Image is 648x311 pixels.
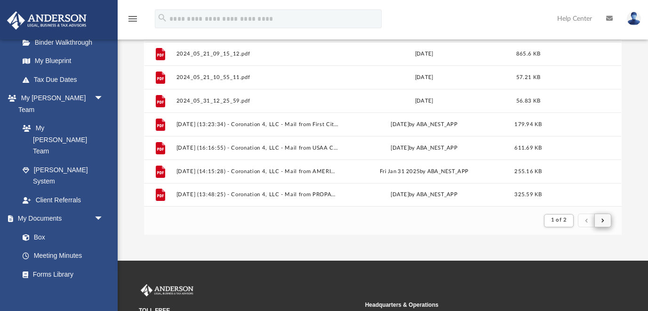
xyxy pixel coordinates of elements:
span: 57.21 KB [516,74,540,80]
button: 2024_05_21_09_15_12.pdf [176,51,339,57]
div: [DATE] by ABA_NEST_APP [343,144,505,152]
a: Meeting Minutes [13,247,113,265]
span: 1 of 2 [551,217,567,223]
span: 325.59 KB [515,192,542,197]
button: [DATE] (16:16:55) - Coronation 4, LLC - Mail from USAA CASUALTY INSURANCE COMPANY.pdf [176,145,339,151]
a: My Documentsarrow_drop_down [7,209,113,228]
button: [DATE] (13:23:34) - Coronation 4, LLC - Mail from First Citizens Bank.pdf [176,121,339,128]
small: Headquarters & Operations [365,301,585,309]
div: [DATE] by ABA_NEST_APP [343,191,505,199]
span: arrow_drop_down [94,209,113,229]
a: Binder Walkthrough [13,33,118,52]
img: Anderson Advisors Platinum Portal [4,11,89,30]
img: User Pic [627,12,641,25]
i: search [157,13,168,23]
div: [DATE] by ABA_NEST_APP [343,120,505,128]
a: menu [127,18,138,24]
a: Tax Due Dates [13,70,118,89]
span: 179.94 KB [515,121,542,127]
span: 611.69 KB [515,145,542,150]
button: [DATE] (14:15:28) - Coronation 4, LLC - Mail from AMERICAN BANKERS INSURANCE COMPANY OF [US_STATE... [176,168,339,175]
button: 2024_05_21_10_55_11.pdf [176,74,339,80]
div: [DATE] [343,73,505,81]
a: [PERSON_NAME] System [13,160,113,191]
span: 56.83 KB [516,98,540,103]
a: My [PERSON_NAME] Team [13,119,108,161]
i: menu [127,13,138,24]
button: [DATE] (13:48:25) - Coronation 4, LLC - Mail from PROPAY INC.pdf [176,191,339,198]
span: 865.6 KB [516,51,540,56]
a: Client Referrals [13,191,113,209]
div: [DATE] [343,96,505,105]
a: My Blueprint [13,52,113,71]
a: Box [13,228,108,247]
div: Fri Jan 31 2025 by ABA_NEST_APP [343,167,505,175]
span: 255.16 KB [515,168,542,174]
span: arrow_drop_down [94,89,113,108]
div: grid [144,40,621,207]
button: 1 of 2 [544,214,574,227]
img: Anderson Advisors Platinum Portal [139,284,195,296]
a: My [PERSON_NAME] Teamarrow_drop_down [7,89,113,119]
div: [DATE] [343,49,505,58]
a: Forms Library [13,265,108,284]
button: 2024_05_31_12_25_59.pdf [176,98,339,104]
